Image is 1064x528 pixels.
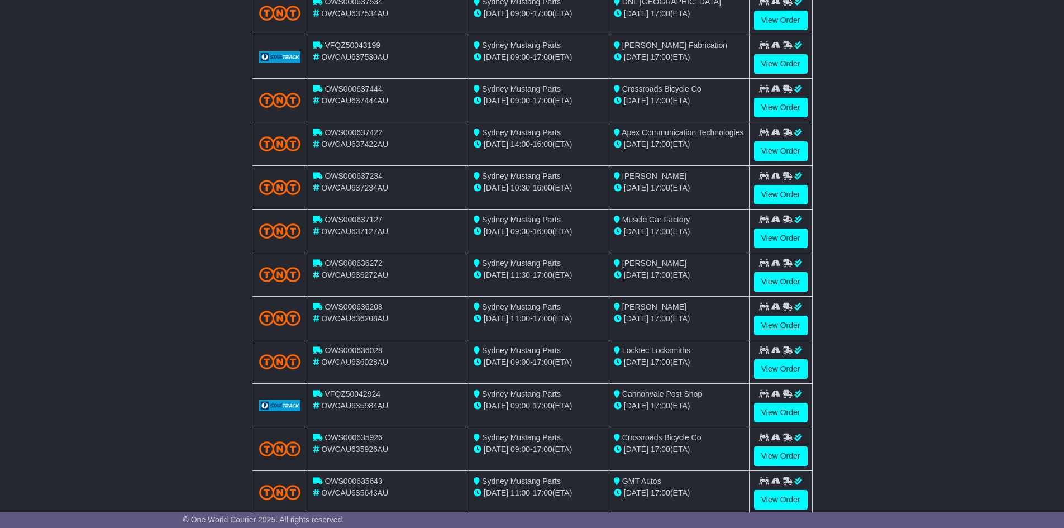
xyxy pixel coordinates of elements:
img: TNT_Domestic.png [259,223,301,239]
div: (ETA) [614,400,745,412]
a: View Order [754,185,808,204]
span: 09:00 [510,401,530,410]
span: 17:00 [651,140,670,149]
span: OWS000635643 [325,477,383,486]
span: Sydney Mustang Parts [482,346,561,355]
span: Sydney Mustang Parts [482,433,561,442]
img: TNT_Domestic.png [259,311,301,326]
a: View Order [754,141,808,161]
span: 17:00 [533,445,552,454]
div: - (ETA) [474,269,604,281]
span: 10:30 [510,183,530,192]
span: 17:00 [651,183,670,192]
a: View Order [754,403,808,422]
div: - (ETA) [474,226,604,237]
span: 16:00 [533,183,552,192]
span: 17:00 [651,270,670,279]
a: View Order [754,229,808,248]
span: 09:00 [510,96,530,105]
span: [PERSON_NAME] [622,259,686,268]
a: View Order [754,446,808,466]
span: 17:00 [533,9,552,18]
span: 17:00 [651,227,670,236]
div: (ETA) [614,51,745,63]
span: OWCAU637444AU [321,96,388,105]
span: 17:00 [533,96,552,105]
span: 09:00 [510,9,530,18]
span: 09:00 [510,445,530,454]
div: (ETA) [614,487,745,499]
span: © One World Courier 2025. All rights reserved. [183,515,345,524]
span: [PERSON_NAME] Fabrication [622,41,727,50]
span: [DATE] [484,270,508,279]
span: OWCAU636028AU [321,358,388,367]
div: - (ETA) [474,400,604,412]
span: Sydney Mustang Parts [482,128,561,137]
span: [DATE] [624,96,648,105]
div: - (ETA) [474,444,604,455]
div: - (ETA) [474,487,604,499]
div: (ETA) [614,226,745,237]
span: 17:00 [533,401,552,410]
img: TNT_Domestic.png [259,93,301,108]
div: (ETA) [614,356,745,368]
img: TNT_Domestic.png [259,6,301,21]
span: [DATE] [624,140,648,149]
span: OWCAU636208AU [321,314,388,323]
span: Sydney Mustang Parts [482,389,561,398]
div: (ETA) [614,139,745,150]
span: 17:00 [651,9,670,18]
a: View Order [754,54,808,74]
span: 09:00 [510,53,530,61]
span: 17:00 [533,488,552,497]
span: 09:30 [510,227,530,236]
img: TNT_Domestic.png [259,485,301,500]
span: OWCAU635984AU [321,401,388,410]
span: OWCAU635643AU [321,488,388,497]
span: Crossroads Bicycle Co [622,433,702,442]
span: [DATE] [624,183,648,192]
span: 17:00 [651,53,670,61]
span: 09:00 [510,358,530,367]
span: [DATE] [624,358,648,367]
span: 11:00 [510,488,530,497]
span: Crossroads Bicycle Co [622,84,702,93]
span: VFQZ50043199 [325,41,380,50]
span: Sydney Mustang Parts [482,259,561,268]
span: [DATE] [624,314,648,323]
span: OWS000635926 [325,433,383,442]
span: 17:00 [533,270,552,279]
span: [DATE] [624,445,648,454]
span: 17:00 [651,445,670,454]
div: (ETA) [614,313,745,325]
span: [PERSON_NAME] [622,302,686,311]
img: GetCarrierServiceLogo [259,400,301,411]
div: (ETA) [614,182,745,194]
span: OWS000636208 [325,302,383,311]
span: 17:00 [651,401,670,410]
span: 17:00 [533,53,552,61]
span: [DATE] [624,488,648,497]
span: [DATE] [624,9,648,18]
span: 17:00 [651,96,670,105]
span: OWCAU635926AU [321,445,388,454]
span: [DATE] [484,53,508,61]
span: Apex Communication Technologies [622,128,743,137]
span: OWS000636028 [325,346,383,355]
span: Sydney Mustang Parts [482,477,561,486]
span: Cannonvale Post Shop [622,389,702,398]
span: Locktec Locksmiths [622,346,690,355]
div: (ETA) [614,95,745,107]
div: - (ETA) [474,356,604,368]
span: 17:00 [651,358,670,367]
span: [DATE] [484,227,508,236]
img: TNT_Domestic.png [259,180,301,195]
span: 11:00 [510,314,530,323]
span: OWS000637234 [325,172,383,180]
img: TNT_Domestic.png [259,136,301,151]
span: Sydney Mustang Parts [482,302,561,311]
span: Sydney Mustang Parts [482,84,561,93]
a: View Order [754,11,808,30]
span: 17:00 [651,488,670,497]
a: View Order [754,490,808,510]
